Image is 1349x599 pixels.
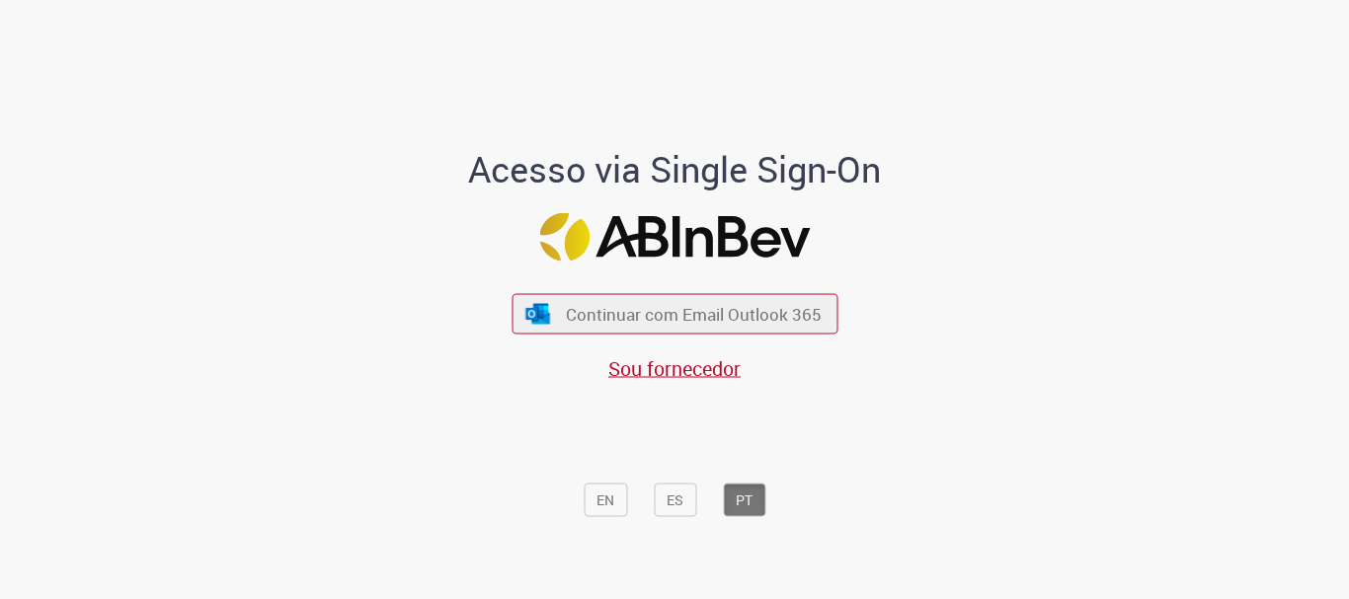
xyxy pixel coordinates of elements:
img: ícone Azure/Microsoft 360 [524,303,552,324]
span: Continuar com Email Outlook 365 [566,303,822,326]
img: Logo ABInBev [539,213,810,262]
button: PT [723,484,765,517]
button: EN [584,484,627,517]
a: Sou fornecedor [608,355,741,382]
button: ES [654,484,696,517]
h1: Acesso via Single Sign-On [401,150,949,189]
button: ícone Azure/Microsoft 360 Continuar com Email Outlook 365 [512,294,837,335]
